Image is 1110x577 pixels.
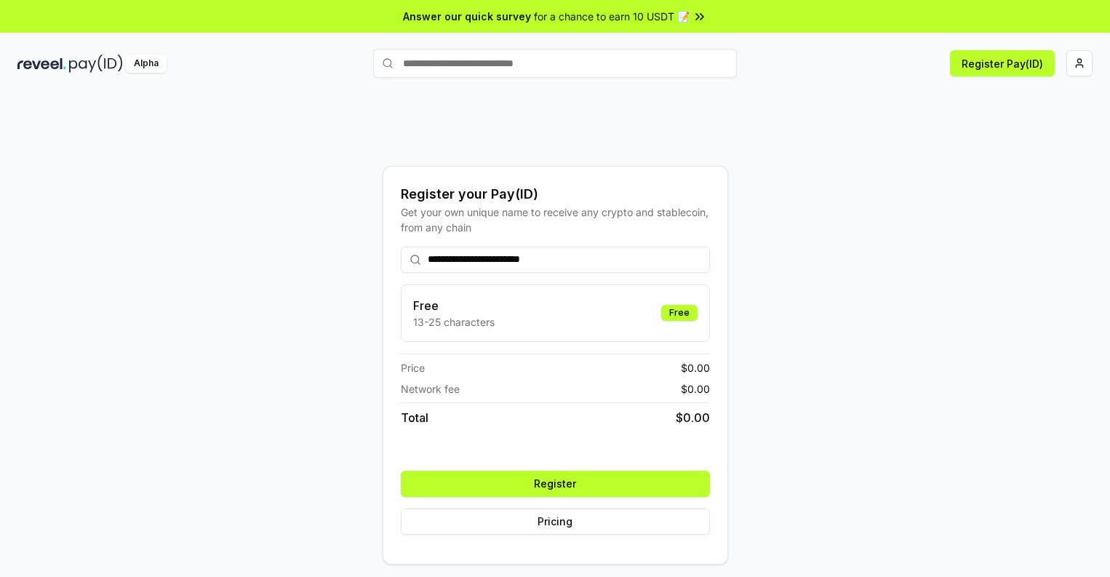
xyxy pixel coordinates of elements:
[401,509,710,535] button: Pricing
[413,297,495,314] h3: Free
[413,314,495,330] p: 13-25 characters
[534,9,690,24] span: for a chance to earn 10 USDT 📝
[401,409,428,426] span: Total
[17,55,66,73] img: reveel_dark
[681,360,710,375] span: $ 0.00
[403,9,531,24] span: Answer our quick survey
[69,55,123,73] img: pay_id
[661,305,698,321] div: Free
[401,381,460,397] span: Network fee
[401,471,710,497] button: Register
[126,55,167,73] div: Alpha
[950,50,1055,76] button: Register Pay(ID)
[681,381,710,397] span: $ 0.00
[401,204,710,235] div: Get your own unique name to receive any crypto and stablecoin, from any chain
[401,360,425,375] span: Price
[676,409,710,426] span: $ 0.00
[401,184,710,204] div: Register your Pay(ID)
